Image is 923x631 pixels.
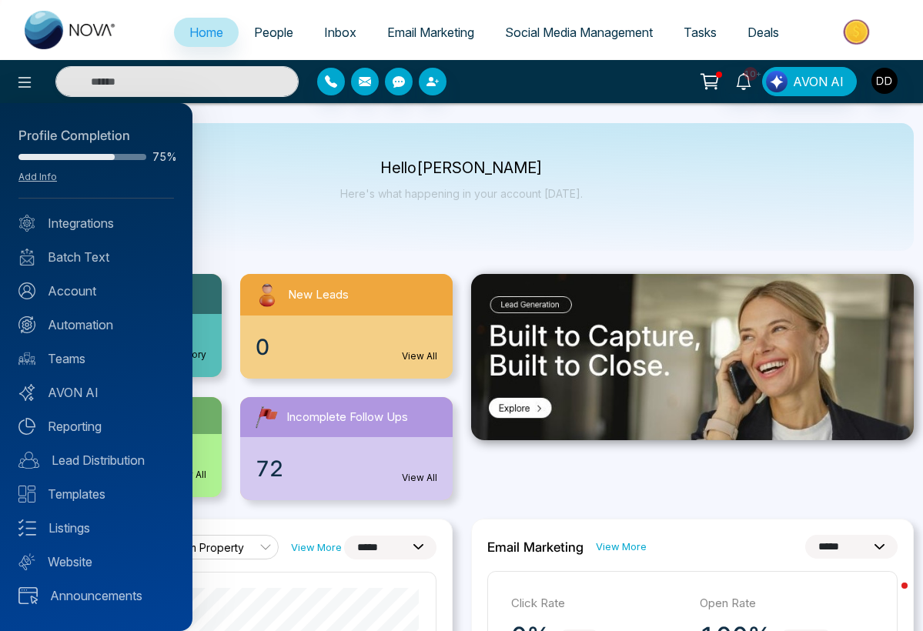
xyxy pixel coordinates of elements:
[18,417,174,436] a: Reporting
[152,152,174,162] span: 75%
[18,553,174,571] a: Website
[18,383,174,402] a: AVON AI
[18,519,174,537] a: Listings
[18,349,174,368] a: Teams
[18,350,35,367] img: team.svg
[18,215,35,232] img: Integrated.svg
[18,586,174,605] a: Announcements
[18,418,35,435] img: Reporting.svg
[18,126,174,146] div: Profile Completion
[18,249,35,265] img: batch_text_white.png
[18,486,35,502] img: Templates.svg
[18,485,174,503] a: Templates
[18,282,35,299] img: Account.svg
[18,282,174,300] a: Account
[18,316,35,333] img: Automation.svg
[18,452,39,469] img: Lead-dist.svg
[18,248,174,266] a: Batch Text
[18,214,174,232] a: Integrations
[18,587,38,604] img: announcements.svg
[871,579,908,616] iframe: Intercom live chat
[18,384,35,401] img: Avon-AI.svg
[18,451,174,469] a: Lead Distribution
[18,315,174,334] a: Automation
[18,171,57,182] a: Add Info
[18,553,35,570] img: Website.svg
[18,519,36,536] img: Listings.svg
